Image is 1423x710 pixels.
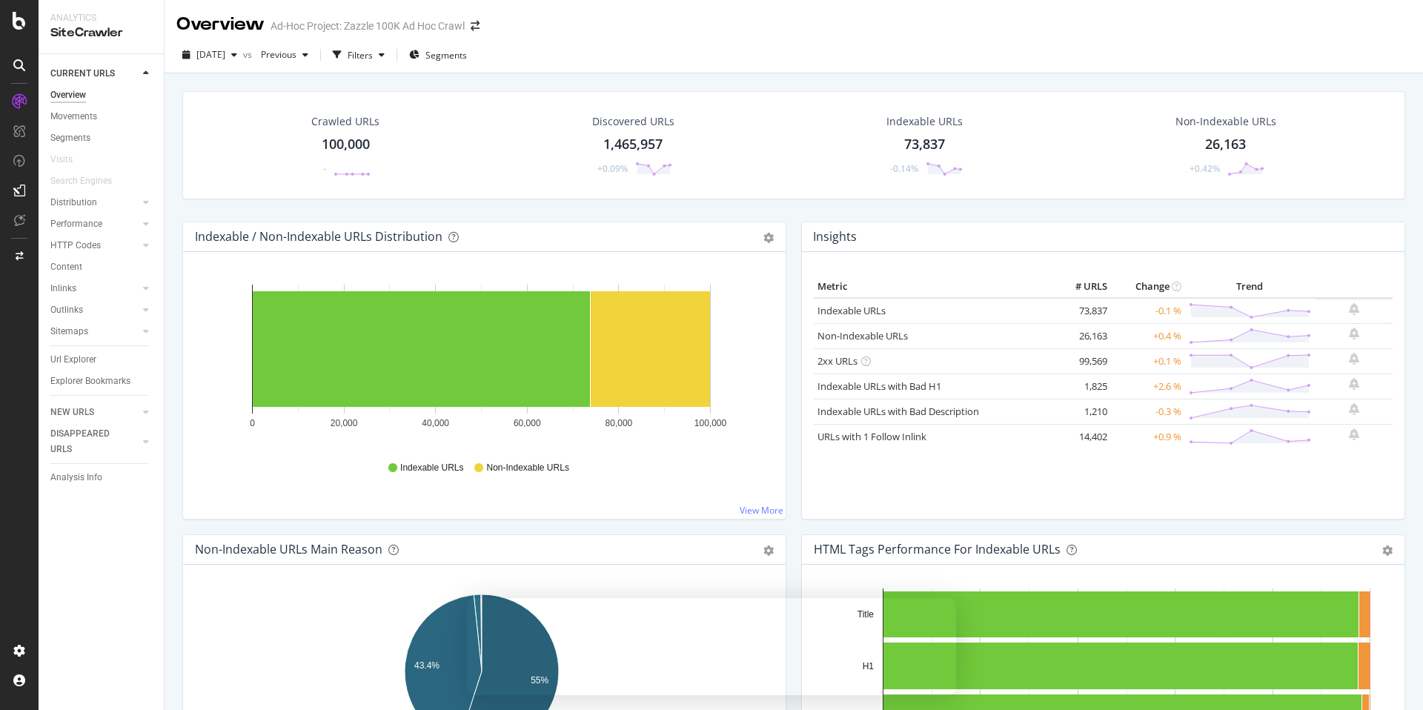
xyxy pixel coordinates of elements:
div: Sitemaps [50,324,88,339]
div: Indexable URLs [886,114,963,129]
h4: Insights [813,227,857,247]
th: Change [1111,276,1185,298]
div: Filters [348,49,373,62]
a: Sitemaps [50,324,139,339]
div: bell-plus [1349,303,1359,315]
div: Performance [50,216,102,232]
div: Inlinks [50,281,76,296]
div: HTML Tags Performance for Indexable URLs [814,542,1061,557]
div: +0.42% [1190,162,1220,175]
div: +0.09% [597,162,628,175]
td: 1,825 [1052,374,1111,399]
div: CURRENT URLS [50,66,115,82]
a: 2xx URLs [817,354,858,368]
div: Movements [50,109,97,125]
div: Analytics [50,12,152,24]
button: Previous [255,43,314,67]
div: 1,465,957 [603,135,663,154]
text: 0 [250,418,255,428]
div: Outlinks [50,302,83,318]
a: URLs with 1 Follow Inlink [817,430,926,443]
a: NEW URLS [50,405,139,420]
div: NEW URLS [50,405,94,420]
a: Performance [50,216,139,232]
a: Indexable URLs with Bad Description [817,405,979,418]
a: Indexable URLs with Bad H1 [817,379,941,393]
text: 43.4% [414,660,439,671]
a: Content [50,259,153,275]
text: 20,000 [331,418,358,428]
div: Discovered URLs [592,114,674,129]
div: Ad-Hoc Project: Zazzle 100K Ad Hoc Crawl [271,19,465,33]
button: Segments [403,43,473,67]
a: Distribution [50,195,139,210]
span: Previous [255,48,296,61]
td: 26,163 [1052,323,1111,348]
a: Url Explorer [50,352,153,368]
iframe: Intercom live chat [1373,660,1408,695]
span: vs [243,48,255,61]
svg: A chart. [195,276,769,448]
div: Crawled URLs [311,114,379,129]
div: bell-plus [1349,328,1359,339]
td: 99,569 [1052,348,1111,374]
text: 100,000 [694,418,727,428]
div: Distribution [50,195,97,210]
div: Search Engines [50,173,112,189]
a: DISAPPEARED URLS [50,426,139,457]
div: Visits [50,152,73,167]
div: bell-plus [1349,353,1359,365]
td: 1,210 [1052,399,1111,424]
div: bell-plus [1349,428,1359,440]
button: [DATE] [176,43,243,67]
a: Movements [50,109,153,125]
td: 14,402 [1052,424,1111,449]
a: Analysis Info [50,470,153,485]
div: gear [763,545,774,556]
div: Overview [176,12,265,37]
div: 73,837 [904,135,945,154]
a: Overview [50,87,153,103]
div: bell-plus [1349,403,1359,415]
a: Inlinks [50,281,139,296]
th: Trend [1185,276,1315,298]
div: gear [763,233,774,243]
span: Segments [425,49,467,62]
a: Visits [50,152,87,167]
iframe: Survey from Botify [467,598,956,695]
div: 100,000 [322,135,370,154]
div: -0.14% [890,162,918,175]
td: +0.9 % [1111,424,1185,449]
td: +0.1 % [1111,348,1185,374]
div: Url Explorer [50,352,96,368]
div: Non-Indexable URLs [1175,114,1276,129]
th: # URLS [1052,276,1111,298]
div: Analysis Info [50,470,102,485]
div: DISAPPEARED URLS [50,426,125,457]
div: SiteCrawler [50,24,152,42]
div: Indexable / Non-Indexable URLs Distribution [195,229,442,244]
div: Segments [50,130,90,146]
div: Overview [50,87,86,103]
div: bell-plus [1349,378,1359,390]
div: Explorer Bookmarks [50,374,130,389]
th: Metric [814,276,1052,298]
div: - [323,162,326,175]
a: Explorer Bookmarks [50,374,153,389]
td: +0.4 % [1111,323,1185,348]
td: +2.6 % [1111,374,1185,399]
a: HTTP Codes [50,238,139,253]
div: arrow-right-arrow-left [471,21,480,31]
button: Filters [327,43,391,67]
td: -0.1 % [1111,298,1185,324]
a: Indexable URLs [817,304,886,317]
td: 73,837 [1052,298,1111,324]
div: HTTP Codes [50,238,101,253]
span: Indexable URLs [400,462,463,474]
text: 60,000 [514,418,541,428]
a: CURRENT URLS [50,66,139,82]
div: Non-Indexable URLs Main Reason [195,542,382,557]
span: Non-Indexable URLs [486,462,568,474]
div: Content [50,259,82,275]
td: -0.3 % [1111,399,1185,424]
